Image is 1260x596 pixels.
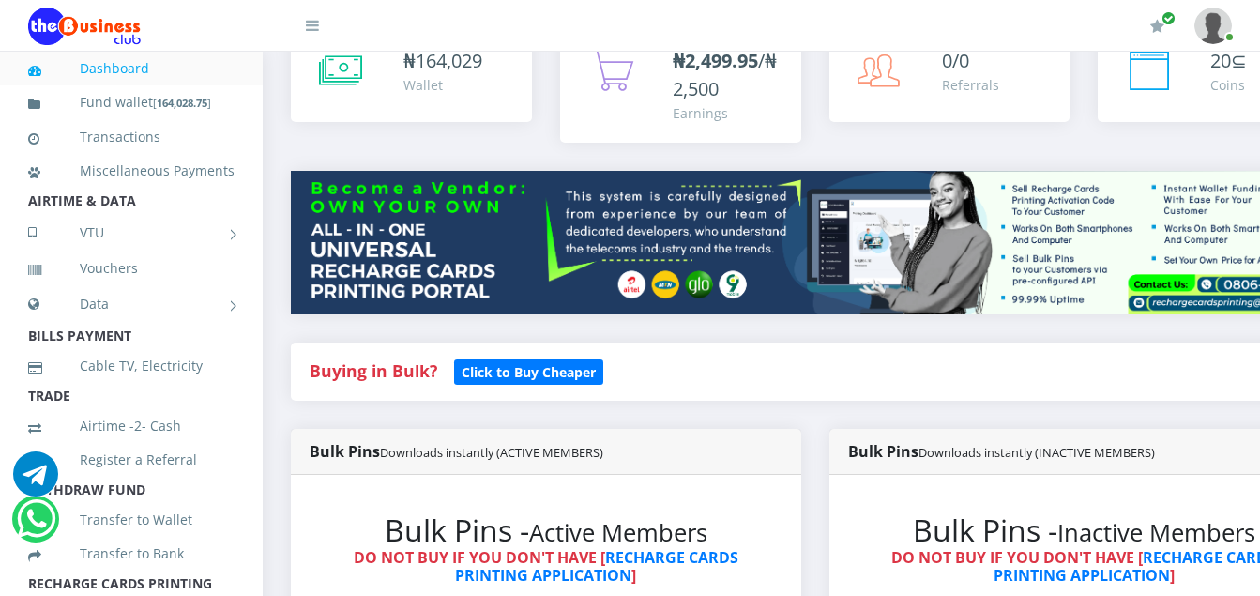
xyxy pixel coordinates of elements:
a: Dashboard [28,47,235,90]
small: Active Members [529,516,707,549]
span: 164,029 [416,48,482,73]
a: Chat for support [13,466,58,497]
strong: DO NOT BUY IF YOU DON'T HAVE [ ] [354,547,738,586]
div: Earnings [673,103,782,123]
i: Renew/Upgrade Subscription [1150,19,1164,34]
a: Transfer to Wallet [28,498,235,542]
strong: Buying in Bulk? [310,359,437,382]
a: VTU [28,209,235,256]
a: Vouchers [28,247,235,290]
a: 0/0 Referrals [829,28,1070,122]
h2: Bulk Pins - [328,512,764,548]
small: [ ] [153,96,211,110]
a: Airtime -2- Cash [28,405,235,448]
a: Click to Buy Cheaper [454,359,603,382]
span: Renew/Upgrade Subscription [1161,11,1176,25]
a: ₦164,029 Wallet [291,28,532,122]
b: Click to Buy Cheaper [462,363,596,381]
small: Downloads instantly (ACTIVE MEMBERS) [380,444,603,461]
a: ₦2,499.95/₦2,500 Earnings [560,28,801,143]
b: ₦2,499.95 [673,48,758,73]
div: Wallet [403,75,482,95]
a: Fund wallet[164,028.75] [28,81,235,125]
div: Coins [1210,75,1247,95]
a: Transfer to Bank [28,532,235,575]
a: Cable TV, Electricity [28,344,235,388]
small: Inactive Members [1057,516,1255,549]
span: 0/0 [942,48,969,73]
div: ⊆ [1210,47,1247,75]
a: Transactions [28,115,235,159]
img: User [1194,8,1232,44]
span: 20 [1210,48,1231,73]
div: ₦ [403,47,482,75]
img: Logo [28,8,141,45]
div: Referrals [942,75,999,95]
a: Register a Referral [28,438,235,481]
b: 164,028.75 [157,96,207,110]
strong: Bulk Pins [848,441,1155,462]
a: Miscellaneous Payments [28,149,235,192]
a: RECHARGE CARDS PRINTING APPLICATION [455,547,738,586]
strong: Bulk Pins [310,441,603,462]
a: Data [28,281,235,328]
small: Downloads instantly (INACTIVE MEMBERS) [918,444,1155,461]
a: Chat for support [17,511,55,542]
